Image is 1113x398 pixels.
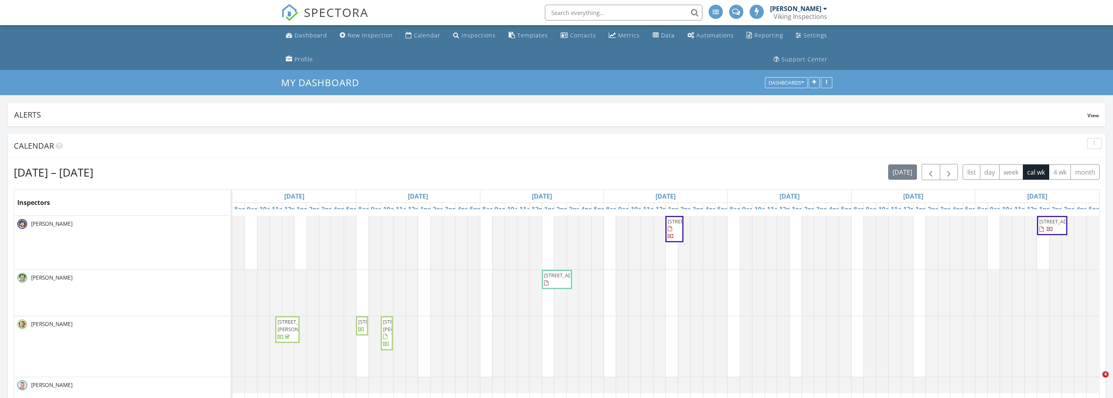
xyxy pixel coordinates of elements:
[278,318,322,333] span: [STREET_ADDRESS][PERSON_NAME]
[456,203,473,216] a: 4pm
[790,203,807,216] a: 1pm
[950,203,968,216] a: 4pm
[30,320,74,328] span: [PERSON_NAME]
[557,28,599,43] a: Contacts
[281,76,366,89] a: My Dashboard
[827,203,844,216] a: 4pm
[17,319,27,329] img: headshotjordan.png
[544,272,588,279] span: [STREET_ADDRESS]
[765,203,786,216] a: 11am
[283,52,316,67] a: Company Profile
[14,140,54,151] span: Calendar
[666,203,683,216] a: 1pm
[468,203,485,216] a: 5pm
[30,274,74,282] span: [PERSON_NAME]
[1037,203,1055,216] a: 1pm
[283,28,330,43] a: Dashboard
[782,55,828,63] div: Support Center
[281,4,298,21] img: The Best Home Inspection Software - Spectora
[232,203,250,216] a: 8am
[852,203,869,216] a: 8am
[414,31,441,39] div: Calendar
[282,203,304,216] a: 12pm
[1087,203,1104,216] a: 5pm
[245,203,263,216] a: 9am
[257,203,279,216] a: 10am
[1050,203,1067,216] a: 2pm
[684,28,737,43] a: Automations (Advanced)
[876,203,898,216] a: 10am
[691,203,708,216] a: 3pm
[661,31,675,39] div: Data
[765,77,807,88] button: Dashboards
[14,164,93,180] h2: [DATE] – [DATE]
[616,203,634,216] a: 9am
[1025,203,1046,216] a: 12pm
[1086,371,1105,390] iframe: Intercom live chat
[1049,164,1071,180] button: 4 wk
[14,109,1087,120] div: Alerts
[604,203,622,216] a: 8am
[1074,203,1092,216] a: 4pm
[650,28,678,43] a: Data
[770,5,821,13] div: [PERSON_NAME]
[294,203,312,216] a: 1pm
[839,203,857,216] a: 5pm
[963,164,980,180] button: list
[394,203,415,216] a: 11am
[431,203,448,216] a: 2pm
[579,203,597,216] a: 4pm
[493,203,510,216] a: 9am
[530,203,551,216] a: 12pm
[542,203,560,216] a: 1pm
[348,31,393,39] div: New Inspection
[777,203,798,216] a: 12pm
[461,31,496,39] div: Inspections
[778,190,802,203] a: Go to October 2, 2025
[304,4,369,20] span: SPECTORA
[505,203,526,216] a: 10am
[356,203,374,216] a: 8am
[654,203,675,216] a: 12pm
[450,28,499,43] a: Inspections
[938,203,956,216] a: 3pm
[901,190,925,203] a: Go to October 3, 2025
[443,203,461,216] a: 3pm
[913,203,931,216] a: 1pm
[641,203,662,216] a: 11am
[17,273,27,283] img: headshotscott.png
[30,381,74,389] span: [PERSON_NAME]
[774,13,827,20] div: Viking Inspections
[668,218,712,225] span: [STREET_ADDRESS]
[383,318,427,333] span: [STREET_ADDRESS][PERSON_NAME]
[567,203,585,216] a: 3pm
[793,28,830,43] a: Settings
[926,203,943,216] a: 2pm
[752,203,774,216] a: 10am
[901,203,922,216] a: 12pm
[270,203,291,216] a: 11am
[678,203,696,216] a: 2pm
[629,203,650,216] a: 10am
[1087,112,1099,119] span: View
[654,190,678,203] a: Go to October 1, 2025
[337,28,396,43] a: New Inspection
[530,190,554,203] a: Go to September 30, 2025
[344,203,362,216] a: 5pm
[307,203,325,216] a: 2pm
[17,219,27,229] img: headshotaaron.png
[281,11,369,27] a: SPECTORA
[999,164,1023,180] button: week
[506,28,551,43] a: Templates
[770,52,831,67] a: Support Center
[922,164,940,180] button: Previous
[1025,190,1049,203] a: Go to October 4, 2025
[864,203,882,216] a: 9am
[1023,164,1050,180] button: cal wk
[1000,203,1021,216] a: 10am
[769,80,804,86] div: Dashboards
[1039,218,1083,225] span: [STREET_ADDRESS]
[980,164,1000,180] button: day
[618,31,640,39] div: Metrics
[570,31,596,39] div: Contacts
